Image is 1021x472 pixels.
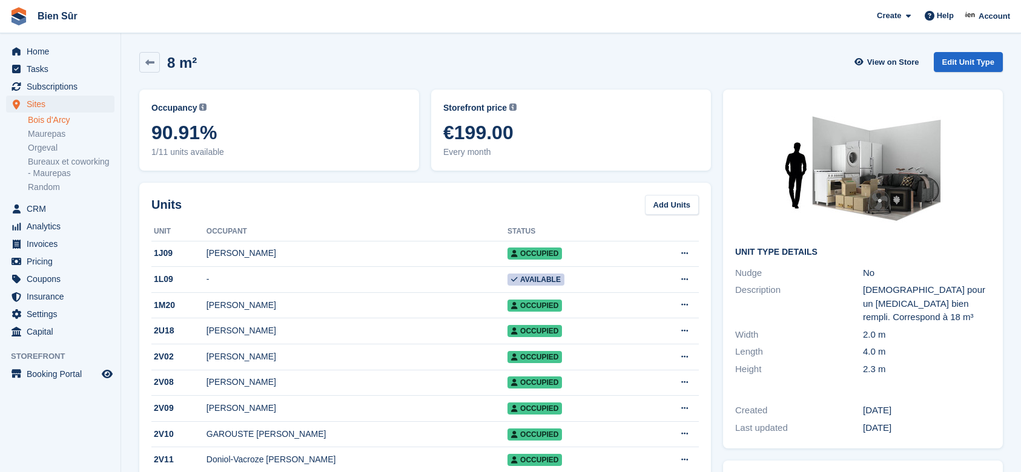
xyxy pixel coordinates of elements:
span: Coupons [27,270,99,287]
div: No [863,266,991,280]
a: Maurepas [28,128,114,140]
span: Tasks [27,61,99,77]
span: Occupancy [151,102,197,114]
span: Settings [27,306,99,323]
div: 2V11 [151,453,207,466]
a: menu [6,200,114,217]
a: menu [6,235,114,252]
h2: 8 m² [167,54,197,71]
span: Occupied [507,454,562,466]
a: menu [6,270,114,287]
img: Asmaa Habri [965,10,977,22]
div: 1M20 [151,299,207,312]
span: Booking Portal [27,365,99,382]
div: [PERSON_NAME] [207,324,507,337]
a: Orgeval [28,142,114,154]
span: Help [937,10,954,22]
div: 1J09 [151,247,207,260]
span: Invoices [27,235,99,252]
span: Capital [27,323,99,340]
div: 1L09 [151,273,207,286]
a: Bois d'Arcy [28,114,114,126]
div: 2V10 [151,428,207,441]
th: Status [507,222,639,241]
a: Bureaux et coworking - Maurepas [28,156,114,179]
a: menu [6,218,114,235]
div: GAROUSTE [PERSON_NAME] [207,428,507,441]
a: menu [6,61,114,77]
img: icon-info-grey-7440780725fd019a000dd9b08b2336e03edf1995a4989e88bcd33f0948082b44.svg [509,103,517,111]
span: Subscriptions [27,78,99,95]
div: [PERSON_NAME] [207,299,507,312]
a: View on Store [853,52,924,72]
div: Created [735,404,863,418]
a: Add Units [645,195,699,215]
img: stora-icon-8386f47178a22dfd0bd8f6a31ec36ba5ce8667c1dd55bd0f319d3a0aa187defe.svg [10,7,28,25]
a: menu [6,306,114,323]
span: Account [979,10,1010,22]
span: Storefront price [443,102,507,114]
span: Occupied [507,351,562,363]
div: 2.3 m [863,362,991,376]
div: [DATE] [863,404,991,418]
span: Create [877,10,901,22]
span: Occupied [507,325,562,337]
a: menu [6,288,114,305]
span: Occupied [507,428,562,441]
th: Unit [151,222,207,241]
span: Occupied [507,247,562,260]
span: Insurance [27,288,99,305]
span: Every month [443,146,699,159]
div: [PERSON_NAME] [207,350,507,363]
h2: Unit Type details [735,247,991,257]
span: Occupied [507,376,562,388]
span: CRM [27,200,99,217]
div: 2U18 [151,324,207,337]
div: [PERSON_NAME] [207,247,507,260]
span: Occupied [507,300,562,312]
td: - [207,267,507,293]
div: 2V08 [151,376,207,388]
div: Width [735,328,863,342]
div: 2.0 m [863,328,991,342]
a: menu [6,365,114,382]
a: menu [6,323,114,340]
span: Storefront [11,350,121,362]
div: Length [735,345,863,359]
div: [PERSON_NAME] [207,402,507,415]
th: Occupant [207,222,507,241]
a: menu [6,43,114,60]
div: 2V02 [151,350,207,363]
span: Available [507,274,564,286]
a: menu [6,96,114,113]
div: 4.0 m [863,345,991,359]
img: icon-info-grey-7440780725fd019a000dd9b08b2336e03edf1995a4989e88bcd33f0948082b44.svg [199,103,207,111]
div: [DEMOGRAPHIC_DATA] pour un [MEDICAL_DATA] bien rempli. Correspond à 18 m³ [863,283,991,324]
div: Nudge [735,266,863,280]
a: menu [6,78,114,95]
div: [DATE] [863,421,991,435]
span: €199.00 [443,122,699,143]
span: View on Store [867,56,919,68]
a: Preview store [100,367,114,381]
a: Bien Sûr [33,6,82,26]
span: Sites [27,96,99,113]
span: Home [27,43,99,60]
span: 1/11 units available [151,146,407,159]
div: Doniol-Vacroze [PERSON_NAME] [207,453,507,466]
a: Random [28,182,114,193]
span: Occupied [507,402,562,415]
span: Analytics [27,218,99,235]
div: Height [735,362,863,376]
a: Edit Unit Type [934,52,1003,72]
div: Last updated [735,421,863,435]
span: 90.91% [151,122,407,143]
div: [PERSON_NAME] [207,376,507,388]
span: Pricing [27,253,99,270]
img: 75-sqft-unit.jpg [772,102,954,238]
h2: Units [151,195,182,214]
div: Description [735,283,863,324]
div: 2V09 [151,402,207,415]
a: menu [6,253,114,270]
